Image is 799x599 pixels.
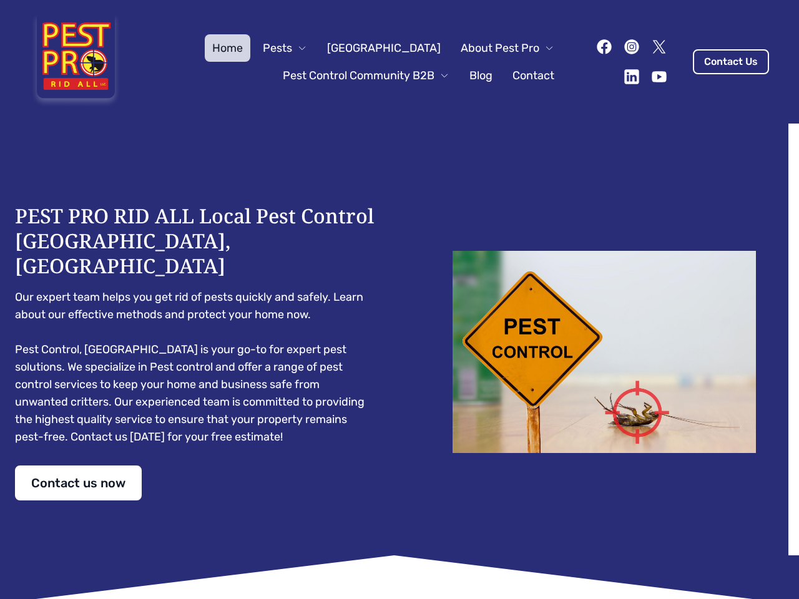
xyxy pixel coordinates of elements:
pre: Our expert team helps you get rid of pests quickly and safely. Learn about our effective methods ... [15,288,375,446]
button: Pests [255,34,315,62]
img: Dead cockroach on floor with caution sign pest control [424,251,784,453]
span: Pest Control Community B2B [283,67,434,84]
a: [GEOGRAPHIC_DATA] [320,34,448,62]
a: Contact [505,62,562,89]
button: Pest Control Community B2B [275,62,457,89]
img: Pest Pro Rid All [30,15,122,109]
span: About Pest Pro [461,39,539,57]
h1: PEST PRO RID ALL Local Pest Control [GEOGRAPHIC_DATA], [GEOGRAPHIC_DATA] [15,203,375,278]
a: Contact Us [693,49,769,74]
a: Blog [462,62,500,89]
a: Home [205,34,250,62]
span: Pests [263,39,292,57]
a: Contact us now [15,465,142,500]
button: About Pest Pro [453,34,562,62]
